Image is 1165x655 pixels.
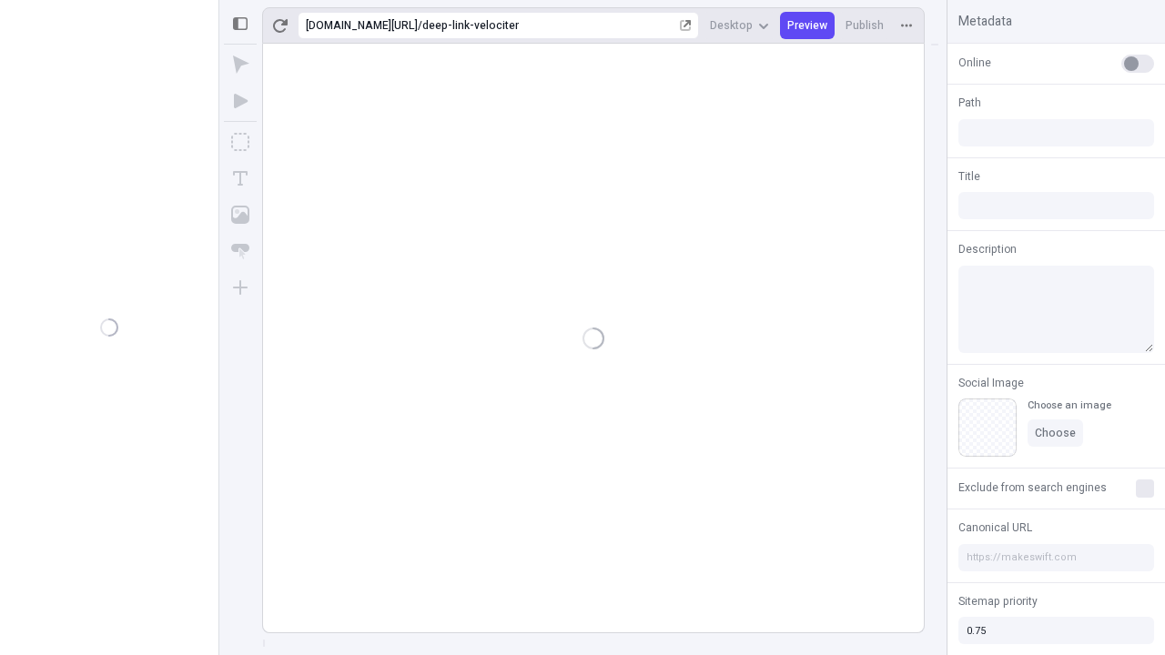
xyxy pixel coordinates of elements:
button: Preview [780,12,835,39]
input: https://makeswift.com [958,544,1154,571]
span: Path [958,95,981,111]
span: Social Image [958,375,1024,391]
div: / [418,18,422,33]
span: Choose [1035,426,1076,440]
div: deep-link-velociter [422,18,676,33]
div: Choose an image [1028,398,1111,412]
span: Desktop [710,18,753,33]
span: Preview [787,18,827,33]
button: Desktop [703,12,776,39]
button: Box [224,126,257,158]
button: Publish [838,12,891,39]
span: Sitemap priority [958,593,1038,610]
button: Image [224,198,257,231]
span: Exclude from search engines [958,479,1107,496]
div: [URL][DOMAIN_NAME] [306,18,418,33]
button: Text [224,162,257,195]
span: Online [958,55,991,71]
span: Title [958,168,980,185]
span: Publish [846,18,884,33]
button: Button [224,235,257,267]
button: Choose [1028,419,1083,447]
span: Description [958,241,1017,257]
span: Canonical URL [958,519,1032,536]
